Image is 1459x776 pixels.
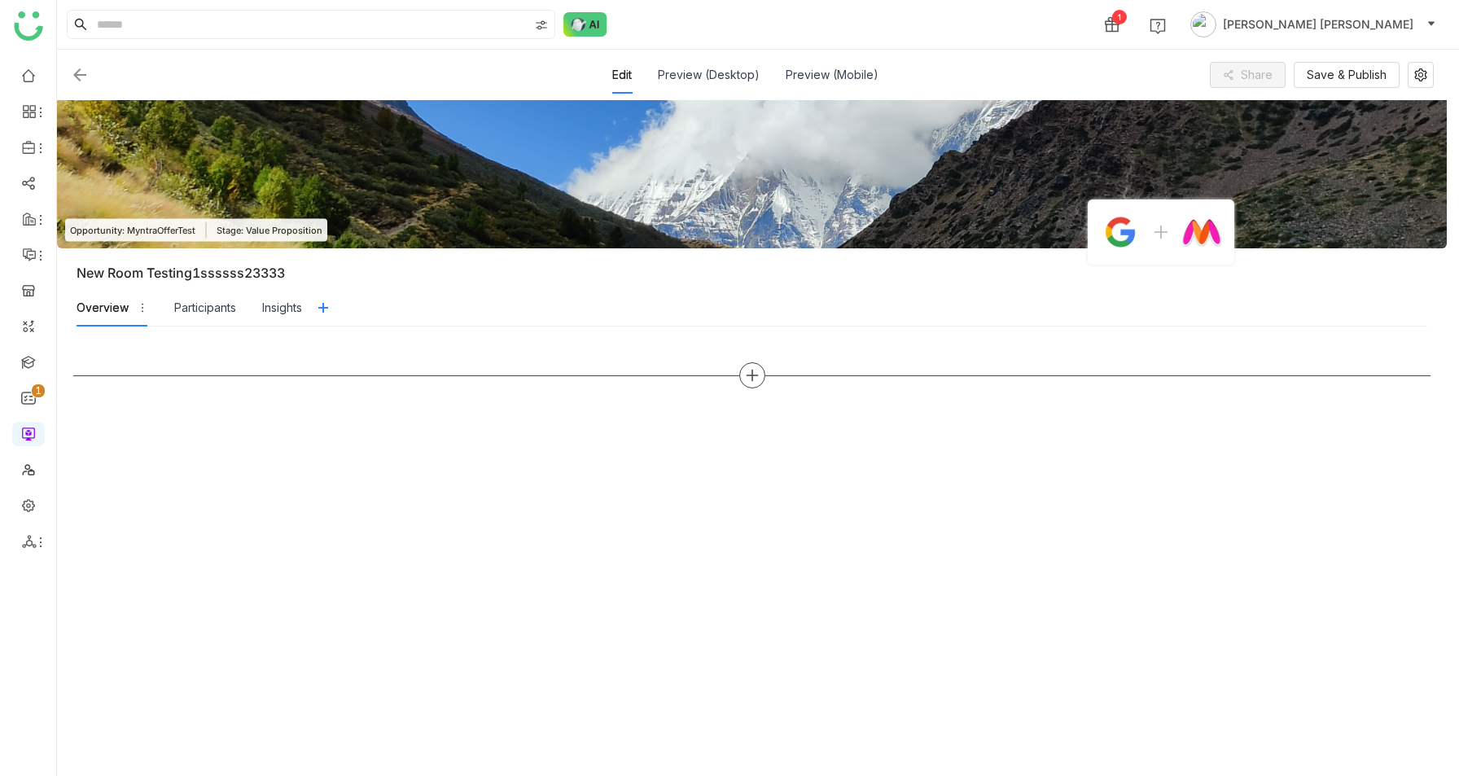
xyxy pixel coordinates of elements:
[1112,10,1127,24] div: 1
[217,224,322,238] span: Stage: Value Proposition
[70,65,90,85] img: back.svg
[32,384,45,397] nz-badge-sup: 1
[786,56,878,94] div: Preview (Mobile)
[1307,66,1387,84] span: Save & Publish
[612,56,632,94] div: Edit
[70,224,195,238] span: Opportunity: MyntraOfferTest
[563,12,607,37] img: ask-buddy-normal.svg
[1190,11,1216,37] img: avatar
[1150,18,1166,34] img: help.svg
[1210,62,1286,88] button: Share
[535,19,548,32] img: search-type.svg
[35,383,42,399] p: 1
[174,299,236,317] div: Participants
[1187,11,1439,37] button: [PERSON_NAME] [PERSON_NAME]
[1294,62,1400,88] button: Save & Publish
[14,11,43,41] img: logo
[262,299,302,317] div: Insights
[77,265,1447,281] div: New Room Testing1ssssss23333
[658,56,760,94] div: Preview (Desktop)
[77,299,129,317] div: Overview
[1223,15,1413,33] span: [PERSON_NAME] [PERSON_NAME]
